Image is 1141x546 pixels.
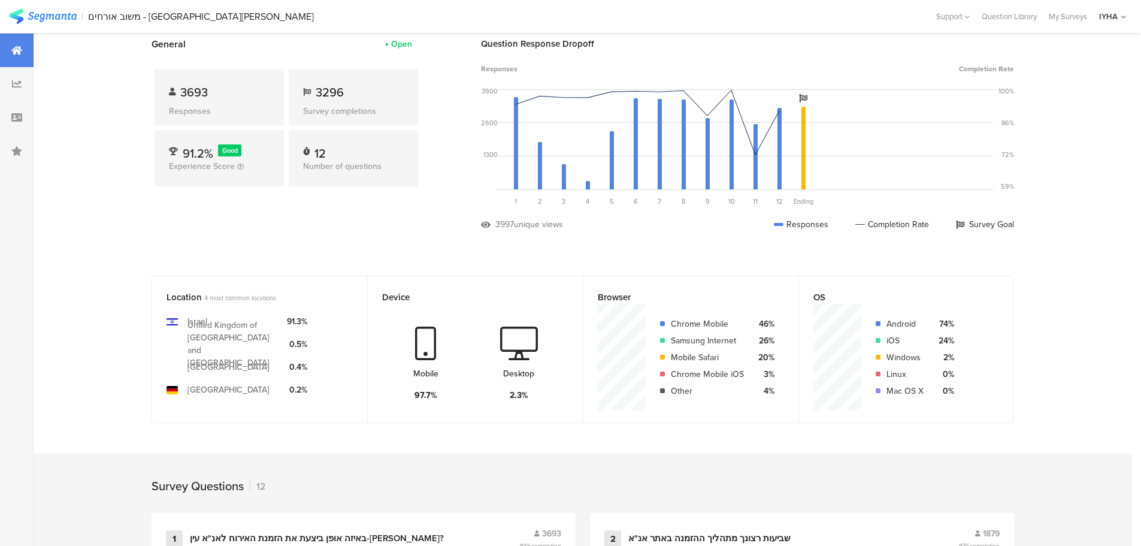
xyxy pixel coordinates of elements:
div: 86% [1001,118,1014,128]
span: Experience Score [169,160,235,173]
div: 1300 [483,150,498,159]
span: Responses [481,64,517,74]
span: 11 [753,197,758,206]
div: באיזה אופן ביצעת את הזמנת האירוח לאנ"א עין-[PERSON_NAME]? [190,533,444,545]
div: 3900 [482,86,498,96]
div: Windows [886,351,924,364]
span: 3296 [316,83,344,101]
div: Completion Rate [855,218,929,231]
span: Good [222,146,238,155]
div: 74% [933,318,954,330]
div: 3997 [495,218,514,231]
div: 2.3% [510,389,528,402]
span: 4 [586,197,589,206]
span: 7 [658,197,661,206]
div: Open [391,38,412,50]
span: 3693 [542,527,561,540]
span: 5 [610,197,614,206]
div: Survey Questions [152,477,244,495]
div: שביעות רצונך מתהליך ההזמנה באתר אנ"א [628,533,791,545]
div: [GEOGRAPHIC_DATA] [187,384,270,396]
span: 4 most common locations [204,293,276,303]
div: IYHA [1099,11,1118,22]
div: Question Response Dropoff [481,37,1014,50]
div: Survey completions [303,105,404,117]
div: 12 [250,479,265,493]
div: 2600 [481,118,498,128]
div: Mobile [413,367,438,380]
div: Linux [886,368,924,381]
div: 24% [933,334,954,347]
span: Completion Rate [959,64,1014,74]
span: 6 [634,197,638,206]
div: 97.7% [414,389,437,402]
div: 46% [753,318,774,330]
div: Location [167,291,333,304]
div: משוב אורחים - [GEOGRAPHIC_DATA][PERSON_NAME] [88,11,314,22]
div: Chrome Mobile iOS [671,368,744,381]
div: Mac OS X [886,385,924,397]
div: 4% [753,385,774,397]
div: OS [813,291,979,304]
div: 0.2% [287,384,307,396]
div: 0.5% [287,338,307,351]
span: 12 [776,197,783,206]
div: 20% [753,351,774,364]
div: 0% [933,368,954,381]
div: Chrome Mobile [671,318,744,330]
span: 1 [514,197,517,206]
div: Samsung Internet [671,334,744,347]
span: 8 [682,197,685,206]
div: 26% [753,334,774,347]
div: Desktop [503,367,534,380]
img: segmanta logo [9,9,77,24]
a: My Surveys [1043,11,1093,22]
div: Responses [774,218,828,231]
div: Mobile Safari [671,351,744,364]
span: 1879 [983,527,1000,540]
div: Android [886,318,924,330]
div: iOS [886,334,924,347]
div: | [81,10,83,23]
a: Question Library [976,11,1043,22]
div: 59% [1001,182,1014,191]
div: unique views [514,218,563,231]
div: 0% [933,385,954,397]
span: 9 [706,197,710,206]
div: [GEOGRAPHIC_DATA] [187,361,270,373]
div: Browser [598,291,764,304]
span: General [152,37,186,51]
div: 0.4% [287,361,307,373]
div: Device [382,291,549,304]
div: Other [671,385,744,397]
span: 3 [562,197,565,206]
div: 2% [933,351,954,364]
span: 91.2% [183,144,213,162]
div: 72% [1001,150,1014,159]
span: 10 [728,197,735,206]
div: Support [936,7,970,26]
span: Number of questions [303,160,382,173]
div: Responses [169,105,270,117]
span: 3693 [180,83,208,101]
div: 100% [998,86,1014,96]
div: Israel [187,315,207,328]
div: 91.3% [287,315,307,328]
i: Survey Goal [799,94,807,102]
span: 2 [538,197,542,206]
div: 12 [314,144,326,156]
div: 3% [753,368,774,381]
div: Survey Goal [956,218,1014,231]
div: United Kingdom of [GEOGRAPHIC_DATA] and [GEOGRAPHIC_DATA] [187,319,277,369]
div: Ending [791,197,815,206]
